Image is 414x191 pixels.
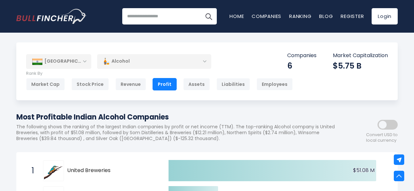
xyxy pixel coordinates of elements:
[216,78,250,90] div: Liabilities
[115,78,146,90] div: Revenue
[71,78,109,90] div: Stock Price
[26,71,293,76] p: Rank By
[353,167,375,174] text: $51.08 M
[319,13,333,20] a: Blog
[333,61,388,71] div: $5.75 B
[26,54,91,69] div: [GEOGRAPHIC_DATA]
[333,52,388,59] p: Market Capitalization
[16,9,86,24] a: Go to homepage
[200,8,217,24] button: Search
[44,161,63,180] img: United Breweries
[97,54,211,69] div: Alcohol
[183,78,210,90] div: Assets
[252,13,281,20] a: Companies
[372,8,398,24] a: Login
[287,61,317,71] div: 6
[366,132,398,143] span: Convert USD to local currency
[229,13,244,20] a: Home
[28,165,35,176] span: 1
[341,13,364,20] a: Register
[287,52,317,59] p: Companies
[16,112,339,122] h1: Most Profitable Indian Alcohol Companies
[16,9,87,24] img: Bullfincher logo
[153,78,177,90] div: Profit
[16,124,339,142] p: The following shows the ranking of the largest Indian companies by profit or net income (TTM). Th...
[257,78,293,90] div: Employees
[289,13,311,20] a: Ranking
[26,78,65,90] div: Market Cap
[67,167,116,174] span: United Breweries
